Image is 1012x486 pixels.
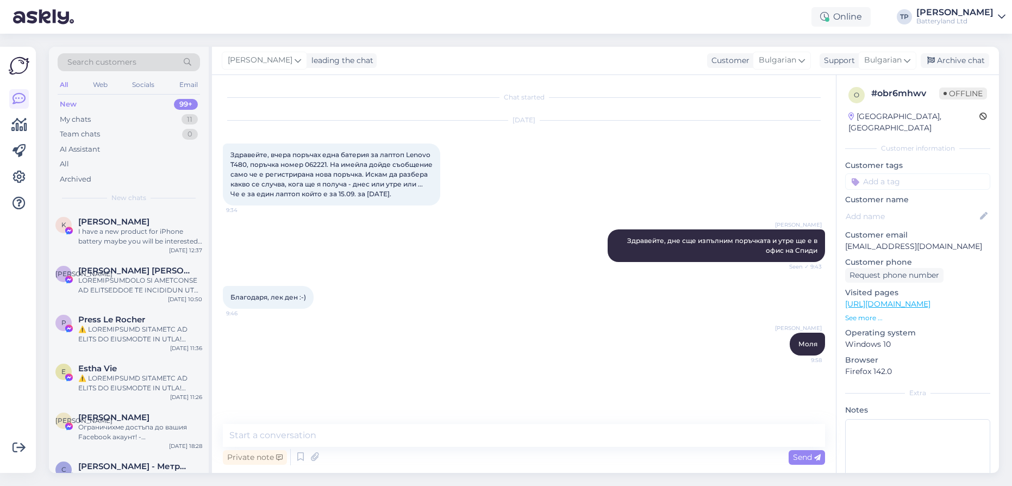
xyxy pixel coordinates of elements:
div: All [60,159,69,170]
span: [PERSON_NAME] [55,416,113,425]
div: [DATE] [223,115,825,125]
div: Online [811,7,871,27]
div: 0 [182,129,198,140]
span: o [854,91,859,99]
div: [DATE] 11:26 [170,393,202,401]
div: Archive chat [921,53,989,68]
p: Firefox 142.0 [845,366,990,377]
a: [URL][DOMAIN_NAME] [845,299,930,309]
span: С [61,465,66,473]
div: Batteryland Ltd [916,17,994,26]
div: [DATE] 10:50 [168,295,202,303]
span: Здравейте, вчера поръчах една батерия за лаптоп Lenovo T480, поръчка номер 062221. На имейла дойд... [230,151,434,198]
div: Ограничихме достъпа до вашия Facebook акаунт! - Непотвърждаването може да доведе до постоянно бло... [78,422,202,442]
div: I have a new product for iPhone battery maybe you will be interested😁 [78,227,202,246]
div: Customer [707,55,749,66]
div: 99+ [174,99,198,110]
div: Socials [130,78,157,92]
div: Customer information [845,144,990,153]
div: Archived [60,174,91,185]
div: Team chats [60,129,100,140]
p: Customer tags [845,160,990,171]
span: New chats [111,193,146,203]
p: Customer email [845,229,990,241]
div: Email [177,78,200,92]
span: Kelvin Xu [78,217,149,227]
span: E [61,367,66,376]
span: Bulgarian [864,54,902,66]
span: 9:46 [226,309,267,317]
div: [DATE] 12:37 [169,246,202,254]
span: [PERSON_NAME] [55,270,113,278]
span: Моля [798,340,817,348]
div: 11 [182,114,198,125]
div: ⚠️ LOREMIPSUMD SITAMETC AD ELITS DO EIUSMODTE IN UTLA! Etdolor magnaaliq enimadminim veniamq nost... [78,373,202,393]
p: See more ... [845,313,990,323]
div: My chats [60,114,91,125]
span: 9:34 [226,206,267,214]
p: Operating system [845,327,990,339]
p: Visited pages [845,287,990,298]
div: All [58,78,70,92]
span: [PERSON_NAME] [228,54,292,66]
div: Web [91,78,110,92]
span: Bulgarian [759,54,796,66]
div: Extra [845,388,990,398]
div: Request phone number [845,268,944,283]
span: Здравейте, дне сще изпълним поръчката и утре ще е в офис на Спиди [627,236,819,254]
p: Browser [845,354,990,366]
p: Notes [845,404,990,416]
span: P [61,319,66,327]
span: K [61,221,66,229]
img: Askly Logo [9,55,29,76]
span: Estha Vie [78,364,117,373]
span: Press Le Rocher [78,315,145,325]
div: TP [897,9,912,24]
div: AI Assistant [60,144,100,155]
p: [EMAIL_ADDRESS][DOMAIN_NAME] [845,241,990,252]
div: # obr6mhwv [871,87,939,100]
div: ⚠️ LOREMIPSUMD SITAMETC AD ELITS DO EIUSMODTE IN UTLA! Etdolor magnaaliq enimadminim veniamq nost... [78,325,202,344]
span: [PERSON_NAME] [775,324,822,332]
div: Support [820,55,855,66]
p: Customer name [845,194,990,205]
span: Л. Ирина [78,266,191,276]
span: [PERSON_NAME] [775,221,822,229]
span: Send [793,452,821,462]
span: Антония Балабанова [78,413,149,422]
span: 9:58 [781,356,822,364]
div: New [60,99,77,110]
div: Private note [223,450,287,465]
div: Chat started [223,92,825,102]
div: [DATE] 11:36 [170,344,202,352]
p: Customer phone [845,257,990,268]
span: Seen ✓ 9:43 [781,263,822,271]
p: Windows 10 [845,339,990,350]
div: LOREMIPSUMDOLO SI AMETCONSE AD ELITSEDDOE TE INCIDIDUN UT LABOREET Dolorem Aliquaenima, mi veniam... [78,276,202,295]
input: Add name [846,210,978,222]
div: [DATE] 18:28 [169,442,202,450]
span: Севинч Фучиджиева - Метрика ЕООД [78,462,191,471]
div: leading the chat [307,55,373,66]
span: Search customers [67,57,136,68]
span: Благодаря, лек ден :-) [230,293,306,301]
span: Offline [939,88,987,99]
div: [GEOGRAPHIC_DATA], [GEOGRAPHIC_DATA] [848,111,979,134]
div: [PERSON_NAME] [916,8,994,17]
a: [PERSON_NAME]Batteryland Ltd [916,8,1005,26]
input: Add a tag [845,173,990,190]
